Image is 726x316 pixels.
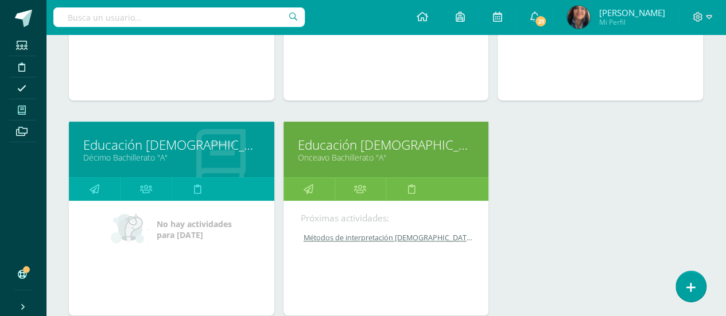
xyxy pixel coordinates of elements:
[534,15,547,28] span: 21
[83,152,260,163] a: Décimo Bachillerato "A"
[301,212,472,224] div: Próximas actividades:
[53,7,305,27] input: Busca un usuario...
[298,136,475,154] a: Educación [DEMOGRAPHIC_DATA][PERSON_NAME] V
[83,136,260,154] a: Educación [DEMOGRAPHIC_DATA][PERSON_NAME] IV
[298,152,475,163] a: Onceavo Bachillerato "A"
[301,233,473,243] a: Métodos de interpretación [DEMOGRAPHIC_DATA].
[157,219,232,240] span: No hay actividades para [DATE]
[599,7,665,18] span: [PERSON_NAME]
[111,212,149,247] img: no_activities_small.png
[599,17,665,27] span: Mi Perfil
[567,6,590,29] img: 4a670a1482afde15e9519be56e5ae8a2.png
